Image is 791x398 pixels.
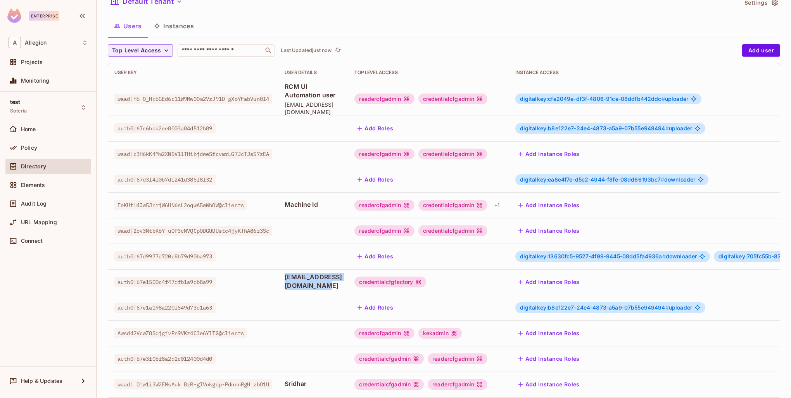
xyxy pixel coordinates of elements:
[114,226,272,236] span: waad|2ov3NtbK6Y-uOP3cNVQCpODGUDUstc4jyKThA86r3Sc
[354,353,424,364] div: credentialcfgadmin
[354,225,414,236] div: readercfgadmin
[7,9,21,23] img: SReyMgAAAABJRU5ErkJggg==
[21,59,43,65] span: Projects
[515,276,583,288] button: Add Instance Roles
[108,16,148,36] button: Users
[114,354,216,364] span: auth0|67e3f06f8a2d2c012400d4d0
[742,44,780,57] button: Add user
[354,277,426,287] div: credentialcfgfactory
[520,253,697,260] span: downloader
[354,93,414,104] div: readercfgadmin
[114,328,247,338] span: Awsd42VcwZ8SqjgjvPn9VKz4C3e6YlIG@clients
[285,273,342,290] span: [EMAIL_ADDRESS][DOMAIN_NAME]
[520,253,666,260] span: digitalkey:13630fc5-9527-4f99-9445-08dd5fa4936a
[21,182,45,188] span: Elements
[354,200,414,211] div: readercfgadmin
[114,200,247,210] span: FeKUtH4Jw5JnrjW6UN6sL2oqwA5wWbOW@clients
[285,101,342,116] span: [EMAIL_ADDRESS][DOMAIN_NAME]
[515,327,583,339] button: Add Instance Roles
[354,379,424,390] div: credentialcfgadmin
[21,219,57,225] span: URL Mapping
[148,16,200,36] button: Instances
[114,277,216,287] span: auth0|67e1500c4f47dfb1a9db8a99
[285,69,342,76] div: User Details
[354,149,414,159] div: readercfgadmin
[285,82,342,99] span: RCM UI Automation user
[335,47,341,54] span: refresh
[21,163,46,170] span: Directory
[9,37,21,48] span: A
[428,379,487,390] div: readercfgadmin
[114,94,272,104] span: waad|H6-O_Hx6GEd6c11W9Mw0Om2VzJ91D-gXoYFabVun0I4
[10,99,21,105] span: test
[662,253,666,260] span: #
[354,69,503,76] div: Top Level Access
[29,11,59,21] div: Enterprise
[661,176,664,183] span: #
[21,238,43,244] span: Connect
[520,125,669,132] span: digitalkey:b8e122e7-24e4-4873-a5a9-07b55e949494
[112,46,161,55] span: Top Level Access
[114,149,272,159] span: waad|c3H6kK4Mm2XNSV1lTHibjdweSfcvmrLG7JcTJsS7zEA
[520,125,692,132] span: uploader
[354,301,396,314] button: Add Roles
[418,225,488,236] div: credentialcfgadmin
[25,40,47,46] span: Workspace: Allegion
[285,379,342,388] span: Sridhar
[515,378,583,391] button: Add Instance Roles
[114,123,216,133] span: auth0|67c6bda2ee8003a84d512b89
[10,108,27,114] span: Soteria
[520,96,688,102] span: uploader
[285,200,342,209] span: Machine Id
[428,353,487,364] div: readercfgadmin
[661,95,665,102] span: #
[354,173,396,186] button: Add Roles
[418,328,462,339] div: kekadmin
[665,125,669,132] span: #
[520,95,665,102] span: digitalkey:cfe2049e-df3f-4806-91ce-08ddfb442ddc
[354,122,396,135] button: Add Roles
[520,305,692,311] span: uploader
[665,304,669,311] span: #
[21,378,62,384] span: Help & Updates
[281,47,332,54] p: Last Updated just now
[114,251,216,261] span: auth0|67d9977d720c8b79d90ba973
[21,78,50,84] span: Monitoring
[418,149,488,159] div: credentialcfgadmin
[333,46,342,55] button: refresh
[108,44,173,57] button: Top Level Access
[515,353,583,365] button: Add Instance Roles
[354,250,396,263] button: Add Roles
[21,126,36,132] span: Home
[520,304,669,311] span: digitalkey:b8e122e7-24e4-4873-a5a9-07b55e949494
[114,379,272,389] span: waad|_Qtw1i3W2EMsAuk_BzR-gIVokgqp-PdnnnRgH_zbO1U
[21,145,37,151] span: Policy
[418,93,488,104] div: credentialcfgadmin
[515,148,583,160] button: Add Instance Roles
[515,225,583,237] button: Add Instance Roles
[520,176,664,183] span: digitalkey:ea8e4f7e-d5c2-4944-f8fe-08dd66193bc7
[114,175,216,185] span: auth0|67d3f4f0b7df241d385f8f32
[418,200,488,211] div: credentialcfgadmin
[332,46,342,55] span: Click to refresh data
[114,69,272,76] div: User Key
[114,303,216,313] span: auth0|67e1a198a220f549d73d1a63
[520,177,696,183] span: downloader
[491,199,503,211] div: + 1
[515,199,583,211] button: Add Instance Roles
[21,201,47,207] span: Audit Log
[354,328,414,339] div: readercfgadmin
